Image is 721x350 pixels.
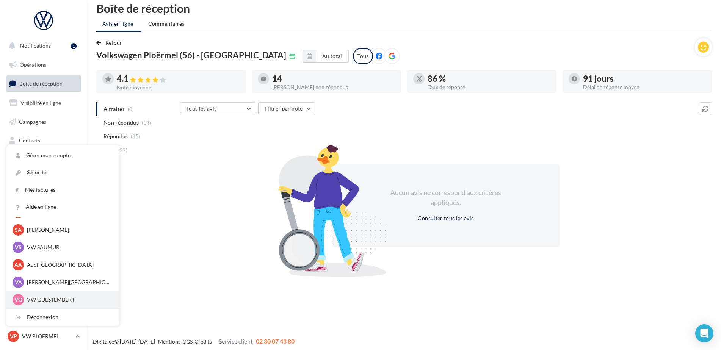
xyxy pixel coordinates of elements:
[103,119,139,127] span: Non répondus
[256,337,295,345] span: 02 30 07 43 80
[6,329,81,344] a: VP VW PLOERMEL
[5,133,83,148] a: Contacts
[93,338,295,345] span: © [DATE]-[DATE] - - -
[142,120,151,126] span: (14)
[272,75,395,83] div: 14
[5,57,83,73] a: Opérations
[5,114,83,130] a: Campagnes
[194,338,212,345] a: Crédits
[303,50,349,62] button: Au total
[19,118,46,125] span: Campagnes
[19,80,63,87] span: Boîte de réception
[695,324,713,342] div: Open Intercom Messenger
[180,102,255,115] button: Tous les avis
[105,39,122,46] span: Retour
[27,261,110,269] p: Audi [GEOGRAPHIC_DATA]
[5,189,83,211] a: PLV et print personnalisable
[5,214,83,237] a: Campagnes DataOnDemand
[22,333,72,340] p: VW PLOERMEL
[103,133,128,140] span: Répondus
[182,338,193,345] a: CGS
[258,102,315,115] button: Filtrer par note
[148,20,185,28] span: Commentaires
[15,226,22,234] span: SA
[96,51,286,59] span: Volkswagen Ploërmel (56) - [GEOGRAPHIC_DATA]
[381,188,511,207] div: Aucun avis ne correspond aux critères appliqués.
[186,105,217,112] span: Tous les avis
[6,181,119,198] a: Mes factures
[583,84,706,90] div: Délai de réponse moyen
[118,147,127,153] span: (99)
[10,333,17,340] span: VP
[19,137,40,144] span: Contacts
[6,198,119,216] a: Aide en ligne
[117,75,240,83] div: 4.1
[15,278,22,286] span: VA
[316,50,349,62] button: Au total
[5,95,83,111] a: Visibilité en ligne
[428,84,550,90] div: Taux de réponse
[27,278,110,286] p: [PERSON_NAME][GEOGRAPHIC_DATA]
[131,133,140,139] span: (85)
[6,147,119,164] a: Gérer mon compte
[93,338,114,345] a: Digitaleo
[27,244,110,251] p: VW SAUMUR
[219,337,253,345] span: Service client
[5,75,83,92] a: Boîte de réception
[117,85,240,90] div: Note moyenne
[20,61,46,68] span: Opérations
[6,164,119,181] a: Sécurité
[27,296,110,303] p: VW QUESTEMBERT
[15,244,22,251] span: VS
[158,338,180,345] a: Mentions
[6,309,119,326] div: Déconnexion
[14,296,22,303] span: VQ
[96,38,125,47] button: Retour
[5,38,80,54] button: Notifications 1
[5,170,83,186] a: Calendrier
[415,214,476,223] button: Consulter tous les avis
[71,43,77,49] div: 1
[272,84,395,90] div: [PERSON_NAME] non répondus
[20,42,51,49] span: Notifications
[27,226,110,234] p: [PERSON_NAME]
[5,152,83,167] a: Médiathèque
[96,3,712,14] div: Boîte de réception
[20,100,61,106] span: Visibilité en ligne
[583,75,706,83] div: 91 jours
[14,261,22,269] span: AA
[428,75,550,83] div: 86 %
[353,48,373,64] div: Tous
